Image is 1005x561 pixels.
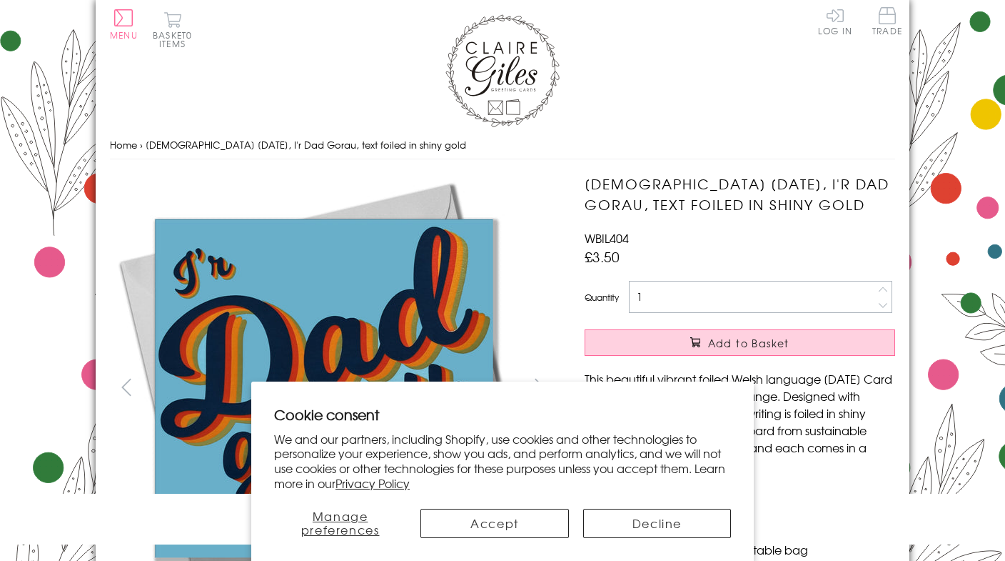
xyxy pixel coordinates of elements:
p: We and our partners, including Shopify, use cookies and other technologies to personalize your ex... [274,432,731,491]
a: Privacy Policy [335,475,410,492]
span: Add to Basket [708,336,789,350]
a: Log In [818,7,852,35]
button: Add to Basket [585,329,895,356]
h2: Cookie consent [274,404,731,425]
button: Basket0 items [153,11,192,48]
span: WBIL404 [585,229,629,247]
span: 0 items [159,29,192,50]
span: £3.50 [585,247,620,267]
label: Quantity [585,291,619,304]
nav: breadcrumbs [110,131,895,160]
img: Claire Giles Greetings Cards [445,14,560,127]
span: › [140,138,143,152]
button: Accept [420,509,568,538]
span: [DEMOGRAPHIC_DATA] [DATE], I'r Dad Gorau, text foiled in shiny gold [146,138,466,152]
a: Trade [872,7,902,38]
p: This beautiful vibrant foiled Welsh language [DATE] Card is from the amazing Billboard range. Des... [585,370,895,473]
button: Manage preferences [274,509,406,538]
button: next [524,371,556,403]
button: Menu [110,9,138,39]
button: prev [110,371,142,403]
a: Home [110,138,137,152]
span: Trade [872,7,902,35]
button: Decline [583,509,731,538]
span: Manage preferences [301,507,380,538]
h1: [DEMOGRAPHIC_DATA] [DATE], I'r Dad Gorau, text foiled in shiny gold [585,174,895,215]
span: Menu [110,29,138,41]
